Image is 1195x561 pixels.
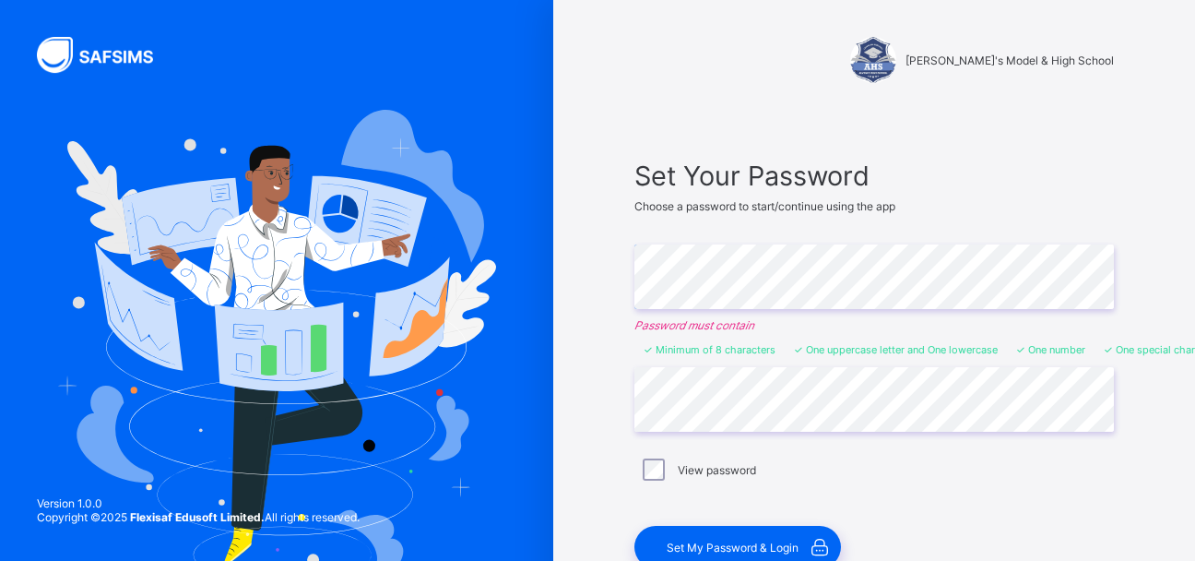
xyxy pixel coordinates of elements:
[634,318,1114,332] em: Password must contain
[667,541,799,555] span: Set My Password & Login
[634,160,1114,192] span: Set Your Password
[634,199,895,213] span: Choose a password to start/continue using the app
[850,37,896,83] img: Alvina's Model & High School
[1016,343,1085,356] li: One number
[37,37,175,73] img: SAFSIMS Logo
[37,496,360,510] span: Version 1.0.0
[905,54,1114,67] span: [PERSON_NAME]'s Model & High School
[678,463,756,477] label: View password
[644,343,775,356] li: Minimum of 8 characters
[130,510,265,524] strong: Flexisaf Edusoft Limited.
[794,343,998,356] li: One uppercase letter and One lowercase
[37,510,360,524] span: Copyright © 2025 All rights reserved.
